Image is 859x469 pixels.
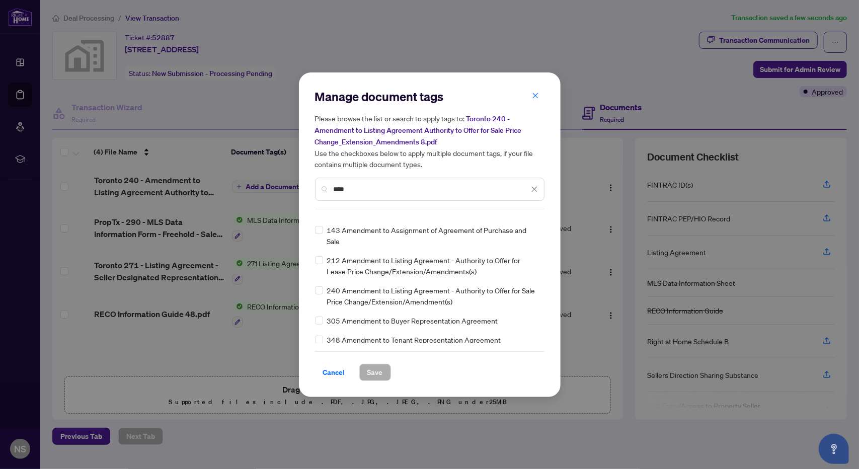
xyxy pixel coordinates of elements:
span: 348 Amendment to Tenant Representation Agreement [327,334,501,345]
button: Open asap [819,434,849,464]
h5: Please browse the list or search to apply tags to: Use the checkboxes below to apply multiple doc... [315,113,544,170]
span: 212 Amendment to Listing Agreement - Authority to Offer for Lease Price Change/Extension/Amendmen... [327,255,538,277]
span: 240 Amendment to Listing Agreement - Authority to Offer for Sale Price Change/Extension/Amendment(s) [327,285,538,307]
span: close [531,186,538,193]
span: close [532,92,539,99]
span: Toronto 240 - Amendment to Listing Agreement Authority to Offer for Sale Price Change_Extension_A... [315,114,522,146]
button: Save [359,364,391,381]
span: Cancel [323,364,345,380]
span: 143 Amendment to Assignment of Agreement of Purchase and Sale [327,224,538,247]
h2: Manage document tags [315,89,544,105]
button: Cancel [315,364,353,381]
span: 305 Amendment to Buyer Representation Agreement [327,315,498,326]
